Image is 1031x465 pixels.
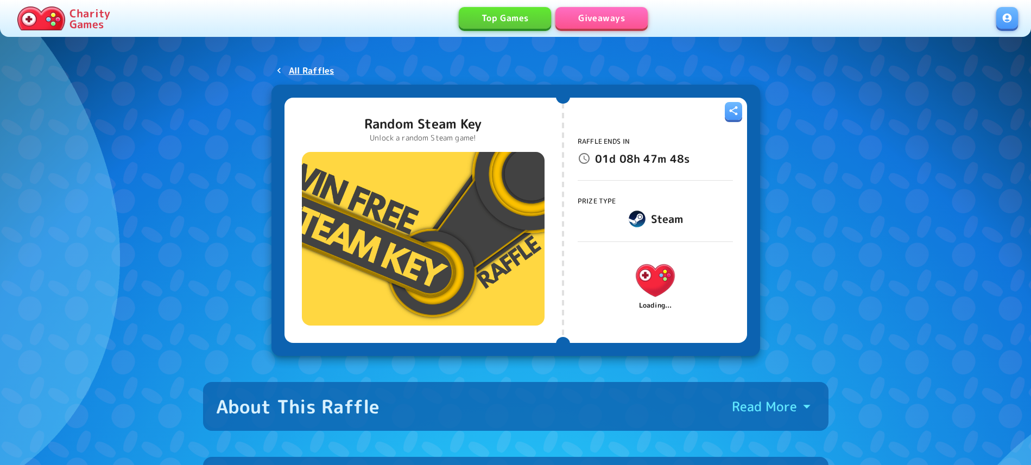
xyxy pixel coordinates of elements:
p: Random Steam Key [364,115,482,132]
span: Prize Type [578,196,616,206]
a: Charity Games [13,4,115,33]
a: Top Games [459,7,551,29]
button: About This RaffleRead More [203,382,828,431]
h6: Steam [651,210,684,227]
p: 01d 08h 47m 48s [595,150,690,167]
div: About This Raffle [216,395,380,418]
img: Charity.Games [630,254,681,306]
img: Charity.Games [17,7,65,30]
p: Charity Games [69,8,110,29]
span: Raffle Ends In [578,137,630,146]
p: Unlock a random Steam game! [364,132,482,143]
a: All Raffles [271,61,339,80]
a: Giveaways [555,7,648,29]
p: Read More [732,398,797,415]
img: Random Steam Key [302,152,545,326]
p: All Raffles [289,64,334,77]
